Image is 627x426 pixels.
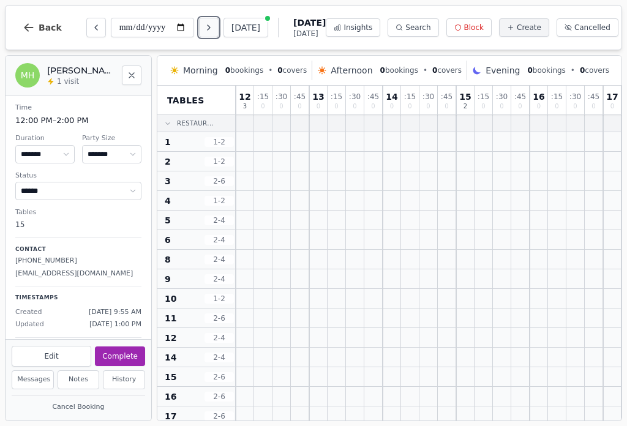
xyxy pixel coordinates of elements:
span: 6 [165,234,171,246]
button: Create [499,18,549,37]
button: [DATE] [223,18,268,37]
span: 1 - 2 [205,157,234,166]
span: : 45 [294,93,306,100]
button: Previous day [86,18,106,37]
span: 16 [165,390,176,403]
span: 17 [606,92,618,101]
span: Created [15,307,42,318]
span: 0 [371,103,375,110]
span: 0 [573,103,577,110]
span: 2 - 6 [205,392,234,402]
span: 0 [527,66,532,75]
span: : 15 [404,93,416,100]
span: [DATE] 9:55 AM [89,307,141,318]
span: 0 [277,66,282,75]
span: bookings [380,65,418,75]
button: Close [122,65,141,85]
span: [DATE] 1:00 PM [89,319,141,330]
span: : 30 [276,93,287,100]
h2: [PERSON_NAME] [PERSON_NAME] [47,64,115,77]
span: Restaur... [177,119,214,128]
span: Afternoon [331,64,372,77]
span: 1 [165,136,171,148]
button: Notes [58,370,100,389]
div: MH [15,63,40,88]
span: [DATE] [293,29,326,39]
span: 1 - 2 [205,294,234,304]
span: 0 [353,103,356,110]
span: 4 [165,195,171,207]
p: Contact [15,245,141,254]
span: : 30 [349,93,361,100]
span: : 45 [367,93,379,100]
span: 0 [298,103,301,110]
span: : 45 [514,93,526,100]
span: 0 [432,66,437,75]
span: 0 [317,103,320,110]
span: 0 [334,103,338,110]
button: Messages [12,370,54,389]
span: 2 - 4 [205,255,234,264]
span: 0 [225,66,230,75]
span: 2 - 4 [205,215,234,225]
span: : 15 [551,93,563,100]
span: 0 [580,66,585,75]
button: Block [446,18,492,37]
span: Morning [183,64,218,77]
span: covers [580,65,609,75]
span: 2 [165,155,171,168]
p: [PHONE_NUMBER] [15,256,141,266]
span: 13 [312,92,324,101]
span: 10 [165,293,176,305]
span: 2 - 4 [205,333,234,343]
dd: 15 [15,219,141,230]
button: Next day [199,18,219,37]
span: 0 [279,103,283,110]
dt: Duration [15,133,75,144]
dt: Tables [15,207,141,218]
span: 2 - 4 [205,235,234,245]
button: Complete [95,346,145,366]
span: covers [432,65,462,75]
span: : 30 [496,93,508,100]
button: Insights [326,18,380,37]
span: 12 [239,92,250,101]
button: History [103,370,145,389]
span: 17 [165,410,176,422]
span: 0 [408,103,411,110]
span: • [268,65,272,75]
button: Cancel Booking [12,400,145,415]
span: 2 [464,103,467,110]
p: [EMAIL_ADDRESS][DOMAIN_NAME] [15,269,141,279]
span: 2 - 6 [205,372,234,382]
span: : 45 [441,93,452,100]
span: 0 [390,103,394,110]
dt: Status [15,171,141,181]
span: 0 [591,103,595,110]
span: Insights [344,23,372,32]
span: Back [39,23,62,32]
span: 0 [445,103,448,110]
span: 5 [165,214,171,226]
span: 15 [459,92,471,101]
span: 9 [165,273,171,285]
span: : 15 [478,93,489,100]
span: 8 [165,253,171,266]
span: 16 [533,92,544,101]
span: bookings [527,65,565,75]
span: 3 [243,103,247,110]
span: 12 [165,332,176,344]
span: 2 - 6 [205,411,234,421]
button: Cancelled [557,18,618,37]
span: 0 [426,103,430,110]
span: bookings [225,65,263,75]
span: 15 [165,371,176,383]
span: 0 [555,103,558,110]
span: : 45 [588,93,599,100]
span: 3 [165,175,171,187]
dd: 12:00 PM – 2:00 PM [15,114,141,127]
span: Create [517,23,541,32]
span: Updated [15,319,44,330]
span: 2 - 4 [205,274,234,284]
span: 0 [481,103,485,110]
